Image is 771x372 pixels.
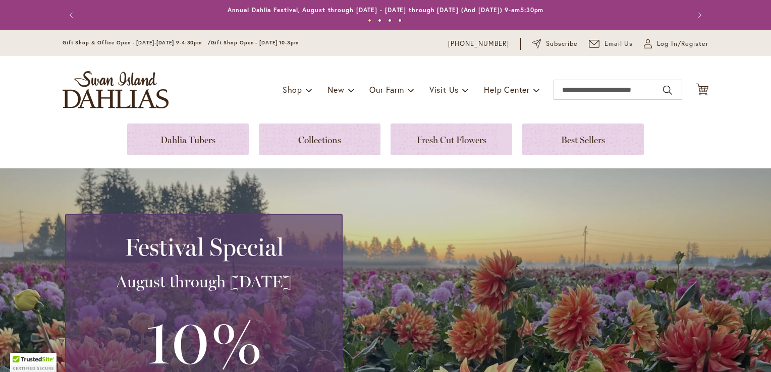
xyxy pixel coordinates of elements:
[388,19,392,22] button: 3 of 4
[484,84,530,95] span: Help Center
[448,39,509,49] a: [PHONE_NUMBER]
[546,39,578,49] span: Subscribe
[589,39,633,49] a: Email Us
[604,39,633,49] span: Email Us
[644,39,708,49] a: Log In/Register
[63,5,83,25] button: Previous
[532,39,578,49] a: Subscribe
[78,233,329,261] h2: Festival Special
[63,71,169,108] a: store logo
[211,39,299,46] span: Gift Shop Open - [DATE] 10-3pm
[368,19,371,22] button: 1 of 4
[327,84,344,95] span: New
[369,84,404,95] span: Our Farm
[228,6,544,14] a: Annual Dahlia Festival, August through [DATE] - [DATE] through [DATE] (And [DATE]) 9-am5:30pm
[429,84,459,95] span: Visit Us
[688,5,708,25] button: Next
[78,272,329,292] h3: August through [DATE]
[10,353,57,372] div: TrustedSite Certified
[398,19,402,22] button: 4 of 4
[657,39,708,49] span: Log In/Register
[63,39,211,46] span: Gift Shop & Office Open - [DATE]-[DATE] 9-4:30pm /
[283,84,302,95] span: Shop
[378,19,381,22] button: 2 of 4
